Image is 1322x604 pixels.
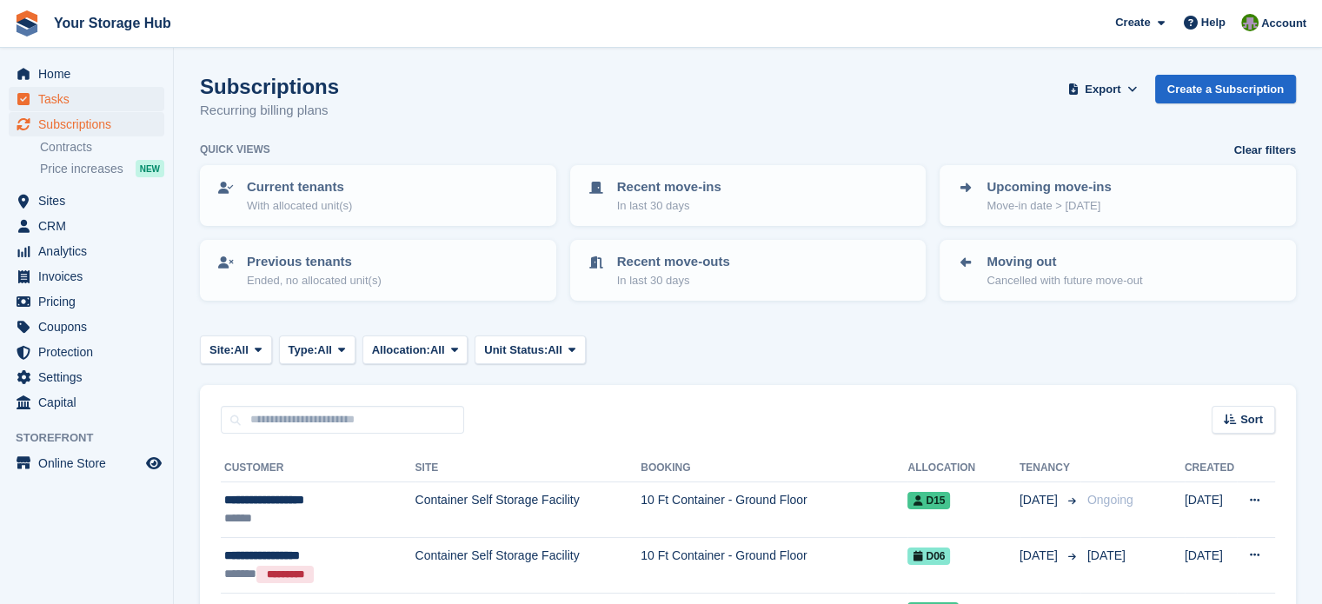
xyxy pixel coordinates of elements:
span: Storefront [16,429,173,447]
span: Analytics [38,239,143,263]
h6: Quick views [200,142,270,157]
button: Site: All [200,335,272,364]
span: Help [1201,14,1226,31]
td: 10 Ft Container - Ground Floor [641,482,907,538]
span: Tasks [38,87,143,111]
td: Container Self Storage Facility [415,482,641,538]
span: [DATE] [1020,547,1061,565]
button: Type: All [279,335,355,364]
th: Created [1185,455,1237,482]
span: Site: [209,342,234,359]
p: Move-in date > [DATE] [987,197,1111,215]
a: Price increases NEW [40,159,164,178]
a: Moving out Cancelled with future move-out [941,242,1294,299]
a: menu [9,112,164,136]
a: menu [9,189,164,213]
div: NEW [136,160,164,177]
a: menu [9,365,164,389]
span: Settings [38,365,143,389]
a: menu [9,315,164,339]
a: menu [9,289,164,314]
a: Preview store [143,453,164,474]
span: Type: [289,342,318,359]
td: 10 Ft Container - Ground Floor [641,537,907,593]
button: Allocation: All [362,335,468,364]
th: Site [415,455,641,482]
span: CRM [38,214,143,238]
span: Account [1261,15,1306,32]
span: [DATE] [1087,548,1126,562]
span: Price increases [40,161,123,177]
span: Allocation: [372,342,430,359]
a: Recent move-outs In last 30 days [572,242,925,299]
span: Coupons [38,315,143,339]
a: menu [9,264,164,289]
a: Contracts [40,139,164,156]
span: Export [1085,81,1120,98]
a: menu [9,451,164,475]
a: menu [9,239,164,263]
span: Invoices [38,264,143,289]
td: [DATE] [1185,482,1237,538]
span: Unit Status: [484,342,548,359]
a: Upcoming move-ins Move-in date > [DATE] [941,167,1294,224]
a: menu [9,214,164,238]
p: Moving out [987,252,1142,272]
span: Ongoing [1087,493,1133,507]
span: Sort [1240,411,1263,428]
a: Recent move-ins In last 30 days [572,167,925,224]
span: Protection [38,340,143,364]
td: [DATE] [1185,537,1237,593]
p: With allocated unit(s) [247,197,352,215]
a: Current tenants With allocated unit(s) [202,167,555,224]
a: Create a Subscription [1155,75,1296,103]
p: In last 30 days [617,272,730,289]
span: Capital [38,390,143,415]
img: Stevie Stanton [1241,14,1259,31]
p: Ended, no allocated unit(s) [247,272,382,289]
th: Tenancy [1020,455,1080,482]
p: Recent move-ins [617,177,721,197]
a: Previous tenants Ended, no allocated unit(s) [202,242,555,299]
a: Your Storage Hub [47,9,178,37]
span: D15 [907,492,950,509]
span: D06 [907,548,950,565]
img: stora-icon-8386f47178a22dfd0bd8f6a31ec36ba5ce8667c1dd55bd0f319d3a0aa187defe.svg [14,10,40,37]
th: Booking [641,455,907,482]
span: All [234,342,249,359]
span: Sites [38,189,143,213]
span: All [317,342,332,359]
span: All [548,342,562,359]
th: Customer [221,455,415,482]
th: Allocation [907,455,1019,482]
a: menu [9,340,164,364]
button: Export [1065,75,1141,103]
p: Upcoming move-ins [987,177,1111,197]
a: menu [9,62,164,86]
span: Subscriptions [38,112,143,136]
p: In last 30 days [617,197,721,215]
p: Current tenants [247,177,352,197]
p: Recurring billing plans [200,101,339,121]
p: Cancelled with future move-out [987,272,1142,289]
span: All [430,342,445,359]
a: menu [9,390,164,415]
a: menu [9,87,164,111]
span: Online Store [38,451,143,475]
span: [DATE] [1020,491,1061,509]
p: Previous tenants [247,252,382,272]
p: Recent move-outs [617,252,730,272]
span: Pricing [38,289,143,314]
button: Unit Status: All [475,335,585,364]
h1: Subscriptions [200,75,339,98]
span: Home [38,62,143,86]
span: Create [1115,14,1150,31]
td: Container Self Storage Facility [415,537,641,593]
a: Clear filters [1233,142,1296,159]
